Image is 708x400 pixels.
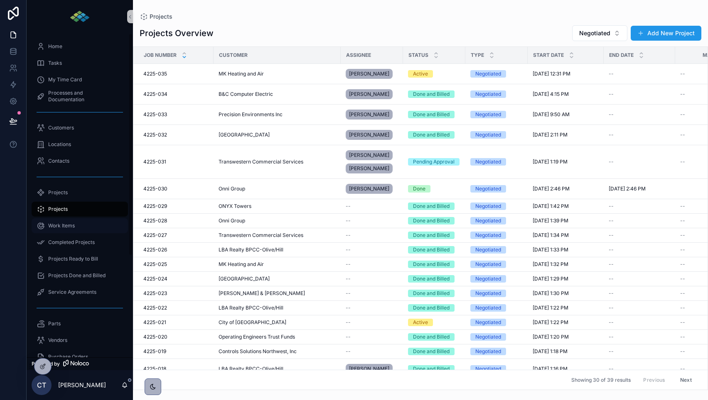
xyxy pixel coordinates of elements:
[219,217,245,224] a: Onni Group
[475,304,501,312] div: Negotiated
[533,111,570,118] span: [DATE] 9:50 AM
[140,12,172,21] a: Projects
[346,276,398,282] a: --
[346,261,351,268] span: --
[32,120,128,135] a: Customers
[219,276,336,282] a: [GEOGRAPHIC_DATA]
[219,334,295,340] span: Operating Engineers Trust Funds
[48,320,61,327] span: Parts
[32,268,128,283] a: Projects Done and Billed
[48,206,68,212] span: Projects
[470,185,523,193] a: Negotiated
[346,290,398,297] a: --
[533,71,570,77] span: [DATE] 12:31 PM
[219,217,336,224] a: Onni Group
[470,290,523,297] a: Negotiated
[609,305,670,311] a: --
[408,217,460,224] a: Done and Billed
[143,276,209,282] a: 4225-024
[408,333,460,341] a: Done and Billed
[609,276,614,282] span: --
[680,111,685,118] span: --
[609,159,614,165] span: --
[533,290,569,297] span: [DATE] 1:30 PM
[413,232,450,239] div: Done and Billed
[219,91,336,98] a: B&C Computer Electric
[349,185,389,192] span: [PERSON_NAME]
[408,202,460,210] a: Done and Billed
[32,316,128,331] a: Parts
[219,111,283,118] a: Precision Environments Inc
[470,131,523,139] a: Negotiated
[349,152,389,159] span: [PERSON_NAME]
[48,272,106,279] span: Projects Done and Billed
[533,261,568,268] span: [DATE] 1:32 PM
[219,203,251,210] a: ONYX Towers
[219,290,305,297] span: [PERSON_NAME] & [PERSON_NAME]
[346,89,393,99] a: [PERSON_NAME]
[219,290,336,297] a: [PERSON_NAME] & [PERSON_NAME]
[609,319,614,326] span: --
[349,91,389,98] span: [PERSON_NAME]
[413,333,450,341] div: Done and Billed
[32,56,128,71] a: Tasks
[48,289,96,295] span: Service Agreements
[470,304,523,312] a: Negotiated
[346,108,398,121] a: [PERSON_NAME]
[680,319,685,326] span: --
[219,91,273,98] span: B&C Computer Electric
[413,217,450,224] div: Done and Billed
[533,132,568,138] span: [DATE] 2:11 PM
[48,239,95,246] span: Completed Projects
[533,159,599,165] a: [DATE] 1:19 PM
[219,159,303,165] a: Transwestern Commercial Services
[470,333,523,341] a: Negotiated
[533,203,569,210] span: [DATE] 1:42 PM
[219,132,270,138] span: [GEOGRAPHIC_DATA]
[143,261,209,268] a: 4225-025
[475,246,501,254] div: Negotiated
[609,217,670,224] a: --
[475,131,501,139] div: Negotiated
[48,256,98,262] span: Projects Ready to Bill
[533,334,569,340] span: [DATE] 1:20 PM
[48,141,71,148] span: Locations
[346,203,398,210] a: --
[143,276,167,282] span: 4225-024
[408,185,460,193] a: Done
[219,185,245,192] a: Onni Group
[346,69,393,79] a: [PERSON_NAME]
[533,185,599,192] a: [DATE] 2:46 PM
[533,246,599,253] a: [DATE] 1:33 PM
[680,159,685,165] span: --
[609,290,614,297] span: --
[219,261,264,268] span: MK Heating and Air
[346,88,398,101] a: [PERSON_NAME]
[408,131,460,139] a: Done and Billed
[48,189,68,196] span: Projects
[609,71,614,77] span: --
[219,159,336,165] a: Transwestern Commercial Services
[533,305,568,311] span: [DATE] 1:22 PM
[413,90,450,98] div: Done and Billed
[143,91,209,98] a: 4225-034
[470,232,523,239] a: Negotiated
[475,111,501,118] div: Negotiated
[609,91,670,98] a: --
[143,319,209,326] a: 4225-021
[609,111,614,118] span: --
[48,90,120,103] span: Processes and Documentation
[533,290,599,297] a: [DATE] 1:30 PM
[413,202,450,210] div: Done and Billed
[346,319,351,326] span: --
[470,319,523,326] a: Negotiated
[408,290,460,297] a: Done and Billed
[48,158,69,164] span: Contacts
[219,261,336,268] a: MK Heating and Air
[219,305,283,311] a: LBA Realty BPCC-Olive/Hill
[609,111,670,118] a: --
[470,111,523,118] a: Negotiated
[533,334,599,340] a: [DATE] 1:20 PM
[475,217,501,224] div: Negotiated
